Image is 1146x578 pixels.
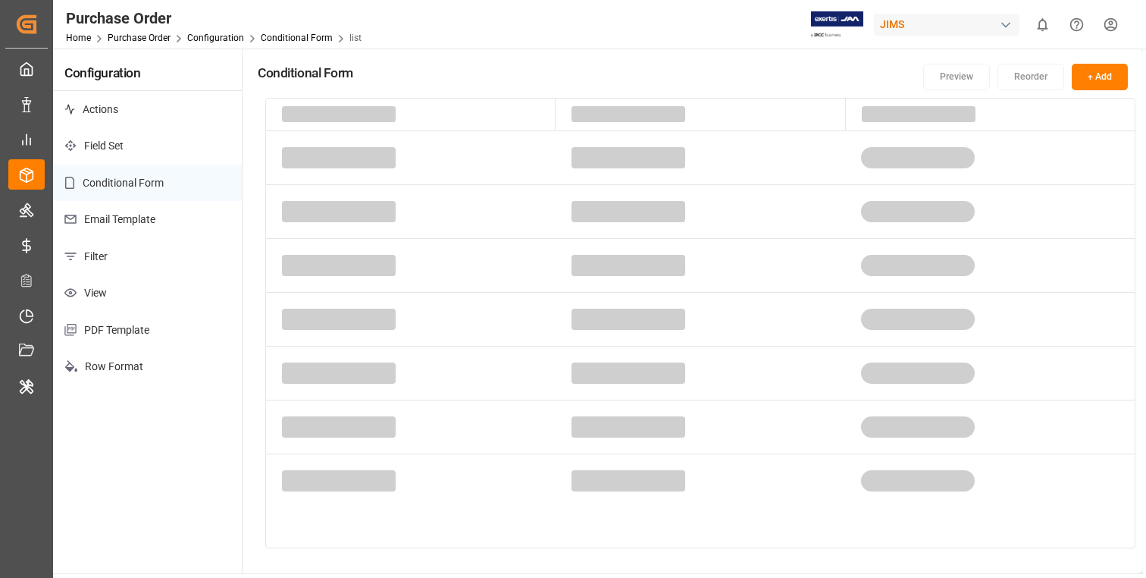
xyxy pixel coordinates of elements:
a: Conditional Form [261,33,333,43]
h4: Conditional Form [258,64,353,83]
button: show 0 new notifications [1025,8,1060,42]
a: Purchase Order [108,33,171,43]
h4: Configuration [53,49,242,91]
a: Configuration [187,33,244,43]
p: Row Format [53,348,242,385]
p: Actions [53,91,242,128]
button: Help Center [1060,8,1094,42]
p: Conditional Form [53,165,242,202]
p: Filter [53,238,242,275]
a: Home [66,33,91,43]
p: PDF Template [53,312,242,349]
p: Email Template [53,201,242,238]
div: Purchase Order [66,7,362,30]
button: + Add [1072,64,1128,90]
button: JIMS [874,10,1025,39]
div: JIMS [874,14,1019,36]
img: Exertis%20JAM%20-%20Email%20Logo.jpg_1722504956.jpg [811,11,863,38]
p: Field Set [53,127,242,165]
p: View [53,275,242,312]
